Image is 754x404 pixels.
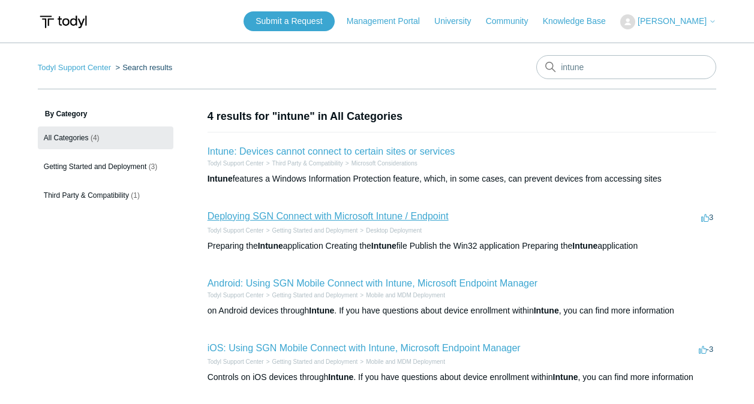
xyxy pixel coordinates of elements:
[38,126,173,149] a: All Categories (4)
[38,63,111,72] a: Todyl Support Center
[699,345,714,354] span: -3
[44,191,129,200] span: Third Party & Compatibility
[91,134,100,142] span: (4)
[38,184,173,207] a: Third Party & Compatibility (1)
[38,63,113,72] li: Todyl Support Center
[38,108,173,119] h3: By Category
[553,372,578,382] em: Intune
[258,241,283,251] em: Intune
[264,226,358,235] li: Getting Started and Deployment
[366,358,445,365] a: Mobile and MDM Deployment
[208,371,716,384] div: Controls on iOS devices through . If you have questions about device enrollment within , you can ...
[208,227,264,234] a: Todyl Support Center
[486,15,540,28] a: Community
[343,159,417,168] li: Microsoft Considerations
[208,108,716,125] h1: 4 results for "intune" in All Categories
[208,160,264,167] a: Todyl Support Center
[272,358,358,365] a: Getting Started and Deployment
[208,291,264,300] li: Todyl Support Center
[309,306,334,315] em: Intune
[208,173,716,185] div: features a Windows Information Protection feature, which, in some cases, can prevent devices from...
[434,15,483,28] a: University
[366,227,422,234] a: Desktop Deployment
[264,159,343,168] li: Third Party & Compatibility
[244,11,334,31] a: Submit a Request
[264,291,358,300] li: Getting Started and Deployment
[272,227,358,234] a: Getting Started and Deployment
[113,63,173,72] li: Search results
[208,358,264,365] a: Todyl Support Center
[358,291,445,300] li: Mobile and MDM Deployment
[543,15,618,28] a: Knowledge Base
[328,372,353,382] em: Intune
[208,174,233,183] em: Intune
[366,292,445,299] a: Mobile and MDM Deployment
[534,306,559,315] em: Intune
[264,357,358,366] li: Getting Started and Deployment
[208,292,264,299] a: Todyl Support Center
[208,240,716,252] div: Preparing the application Creating the file Publish the Win32 application Preparing the application
[208,146,455,156] a: Intune: Devices cannot connect to certain sites or services
[208,278,538,288] a: Android: Using SGN Mobile Connect with Intune, Microsoft Endpoint Manager
[347,15,432,28] a: Management Portal
[38,11,89,33] img: Todyl Support Center Help Center home page
[358,357,445,366] li: Mobile and MDM Deployment
[536,55,716,79] input: Search
[572,241,597,251] em: Intune
[352,160,417,167] a: Microsoft Considerations
[638,16,707,26] span: [PERSON_NAME]
[272,292,358,299] a: Getting Started and Deployment
[208,159,264,168] li: Todyl Support Center
[131,191,140,200] span: (1)
[371,241,396,251] em: Intune
[38,155,173,178] a: Getting Started and Deployment (3)
[620,14,716,29] button: [PERSON_NAME]
[358,226,422,235] li: Desktop Deployment
[208,211,449,221] a: Deploying SGN Connect with Microsoft Intune / Endpoint
[272,160,343,167] a: Third Party & Compatibility
[44,134,89,142] span: All Categories
[149,162,158,171] span: (3)
[208,357,264,366] li: Todyl Support Center
[208,226,264,235] li: Todyl Support Center
[701,213,713,222] span: 3
[208,304,716,317] div: on Android devices through . If you have questions about device enrollment within , you can find ...
[44,162,146,171] span: Getting Started and Deployment
[208,343,521,353] a: iOS: Using SGN Mobile Connect with Intune, Microsoft Endpoint Manager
